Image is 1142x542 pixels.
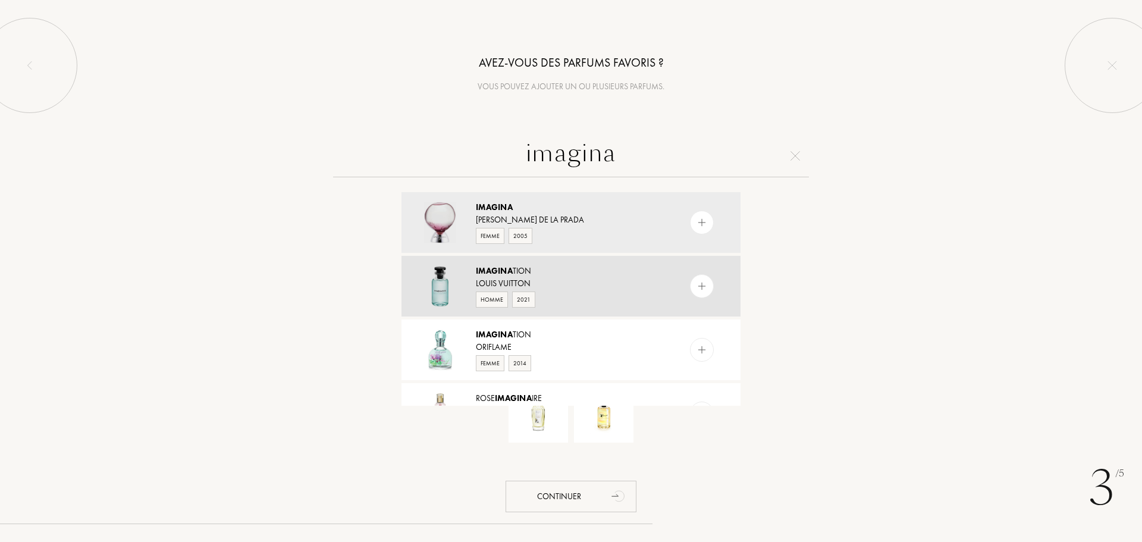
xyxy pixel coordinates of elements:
span: Imagina [476,202,513,212]
img: cross.svg [790,151,800,161]
div: 2005 [509,228,532,244]
img: Imagination [419,265,461,307]
img: add_pf.svg [697,281,708,292]
span: Imagina [476,265,513,276]
div: 2021 [512,292,535,308]
img: Rose Imaginaire [419,393,461,434]
input: Rechercher un parfum [333,134,809,177]
div: Femme [476,228,504,244]
div: Oriflame [476,341,665,353]
div: Rose ire [476,392,665,405]
span: Imagina [476,329,513,340]
div: tion [476,265,665,277]
span: Imagina [495,393,532,403]
div: Femme [476,355,504,371]
img: Imagination [419,329,461,371]
img: Le Temps des Rêves [517,392,559,434]
div: tion [476,328,665,341]
div: Louis Vuitton [476,277,665,290]
span: /5 [1115,467,1124,481]
img: add_pf.svg [697,344,708,356]
div: animation [607,484,631,507]
img: LV Lovers [583,392,625,434]
div: Homme [476,292,508,308]
img: Imagina [419,202,461,243]
img: add_pf.svg [697,217,708,228]
div: 3 [1089,453,1124,524]
div: 2014 [509,355,531,371]
img: quit_onboard.svg [1108,61,1117,70]
img: left_onboard.svg [25,61,34,70]
div: Continuer [506,481,636,512]
div: [PERSON_NAME] & [PERSON_NAME] [476,405,665,417]
div: [PERSON_NAME] de la Prada [476,214,665,226]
